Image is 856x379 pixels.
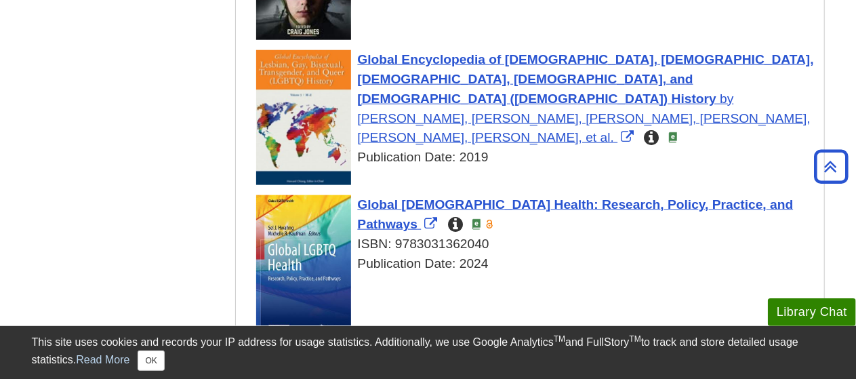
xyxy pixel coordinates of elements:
[720,92,733,106] span: by
[76,354,129,365] a: Read More
[668,132,678,143] img: e-Book
[358,197,794,231] span: Global [DEMOGRAPHIC_DATA] Health: Research, Policy, Practice, and Pathways
[358,52,814,106] span: Global Encyclopedia of [DEMOGRAPHIC_DATA], [DEMOGRAPHIC_DATA], [DEMOGRAPHIC_DATA], [DEMOGRAPHIC_D...
[256,50,351,185] img: Cover Art
[256,195,351,338] img: Cover Art
[554,334,565,344] sup: TM
[358,111,811,145] span: [PERSON_NAME], [PERSON_NAME], [PERSON_NAME], [PERSON_NAME], [PERSON_NAME], [PERSON_NAME], et al.
[768,298,856,326] button: Library Chat
[256,254,817,274] div: Publication Date: 2024
[471,219,482,230] img: e-Book
[358,52,814,144] a: Link opens in new window
[256,148,817,167] div: Publication Date: 2019
[138,351,164,371] button: Close
[358,197,794,231] a: Link opens in new window
[32,334,825,371] div: This site uses cookies and records your IP address for usage statistics. Additionally, we use Goo...
[256,235,817,254] div: ISBN: 9783031362040
[630,334,641,344] sup: TM
[485,219,495,230] img: Open Access
[809,157,853,176] a: Back to Top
